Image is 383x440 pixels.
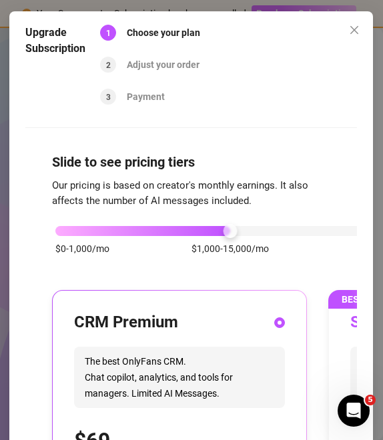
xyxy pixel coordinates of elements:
[127,57,208,73] div: Adjust your order
[52,152,330,171] h4: Slide to see pricing tiers
[106,28,111,37] span: 1
[344,19,366,41] button: Close
[338,395,370,427] iframe: Intercom live chat
[106,60,111,69] span: 2
[191,241,269,255] span: $1,000-15,000/mo
[127,25,209,41] div: Choose your plan
[350,25,360,35] span: close
[25,25,89,121] h5: Upgrade Subscription
[74,346,285,407] span: The best OnlyFans CRM. Chat copilot, analytics, and tools for managers. Limited AI Messages.
[55,241,109,255] span: $0-1,000/mo
[344,25,366,35] span: Close
[74,311,178,333] h3: CRM Premium
[127,89,173,105] div: Payment
[52,179,308,207] span: Our pricing is based on creator's monthly earnings. It also affects the number of AI messages inc...
[106,92,111,101] span: 3
[365,395,376,405] span: 5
